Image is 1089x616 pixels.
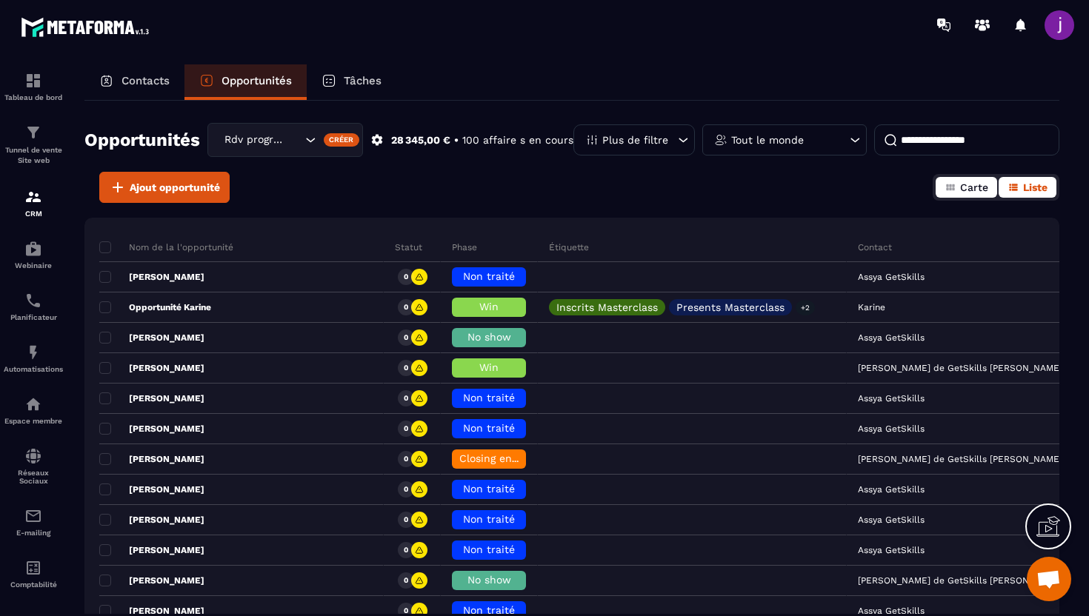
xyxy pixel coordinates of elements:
[99,241,233,253] p: Nom de la l'opportunité
[84,125,200,155] h2: Opportunités
[4,548,63,600] a: accountantaccountantComptabilité
[99,392,204,404] p: [PERSON_NAME]
[556,302,658,312] p: Inscrits Masterclass
[858,241,892,253] p: Contact
[462,133,573,147] p: 100 affaire s en cours
[404,393,408,404] p: 0
[549,241,589,253] p: Étiquette
[4,417,63,425] p: Espace membre
[24,447,42,465] img: social-network
[4,469,63,485] p: Réseaux Sociaux
[99,172,230,203] button: Ajout opportunité
[4,177,63,229] a: formationformationCRM
[463,270,515,282] span: Non traité
[463,604,515,616] span: Non traité
[960,181,988,193] span: Carte
[463,543,515,555] span: Non traité
[4,580,63,589] p: Comptabilité
[999,177,1056,198] button: Liste
[467,331,511,343] span: No show
[184,64,307,100] a: Opportunités
[99,271,204,283] p: [PERSON_NAME]
[463,392,515,404] span: Non traité
[676,302,785,312] p: Presents Masterclass
[99,332,204,344] p: [PERSON_NAME]
[4,281,63,332] a: schedulerschedulerPlanificateur
[404,606,408,616] p: 0
[1023,181,1048,193] span: Liste
[99,362,204,374] p: [PERSON_NAME]
[479,301,499,312] span: Win
[24,124,42,141] img: formation
[452,241,477,253] p: Phase
[24,188,42,206] img: formation
[221,132,287,148] span: Rdv programmé
[99,453,204,465] p: [PERSON_NAME]
[99,483,204,495] p: [PERSON_NAME]
[479,361,499,373] span: Win
[404,423,408,434] p: 0
[404,302,408,312] p: 0
[99,301,211,313] p: Opportunité Karine
[99,544,204,556] p: [PERSON_NAME]
[4,145,63,166] p: Tunnel de vente Site web
[404,484,408,495] p: 0
[324,133,360,147] div: Créer
[130,180,220,195] span: Ajout opportunité
[404,363,408,373] p: 0
[4,313,63,321] p: Planificateur
[307,64,396,100] a: Tâches
[4,496,63,548] a: emailemailE-mailing
[459,452,544,464] span: Closing en cours
[391,133,450,147] p: 28 345,00 €
[602,135,668,145] p: Plus de filtre
[24,395,42,413] img: automations
[404,545,408,555] p: 0
[4,210,63,218] p: CRM
[4,61,63,113] a: formationformationTableau de bord
[404,332,408,343] p: 0
[4,384,63,436] a: automationsautomationsEspace membre
[454,133,459,147] p: •
[4,113,63,177] a: formationformationTunnel de vente Site web
[4,365,63,373] p: Automatisations
[4,229,63,281] a: automationsautomationsWebinaire
[84,64,184,100] a: Contacts
[24,507,42,525] img: email
[731,135,804,145] p: Tout le monde
[463,483,515,495] span: Non traité
[99,423,204,435] p: [PERSON_NAME]
[463,513,515,525] span: Non traité
[463,422,515,434] span: Non traité
[4,436,63,496] a: social-networksocial-networkRéseaux Sociaux
[395,241,422,253] p: Statut
[404,515,408,525] p: 0
[344,74,382,87] p: Tâches
[222,74,292,87] p: Opportunités
[24,559,42,577] img: accountant
[796,300,815,315] p: +2
[287,132,302,148] input: Search for option
[4,261,63,269] p: Webinaire
[1027,557,1071,601] div: Ouvrir le chat
[207,123,363,157] div: Search for option
[24,344,42,361] img: automations
[404,454,408,464] p: 0
[467,574,511,586] span: No show
[24,292,42,309] img: scheduler
[21,13,154,41] img: logo
[4,332,63,384] a: automationsautomationsAutomatisations
[4,529,63,537] p: E-mailing
[404,575,408,586] p: 0
[936,177,997,198] button: Carte
[24,72,42,90] img: formation
[4,93,63,101] p: Tableau de bord
[121,74,170,87] p: Contacts
[404,272,408,282] p: 0
[99,514,204,526] p: [PERSON_NAME]
[24,240,42,258] img: automations
[99,575,204,586] p: [PERSON_NAME]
